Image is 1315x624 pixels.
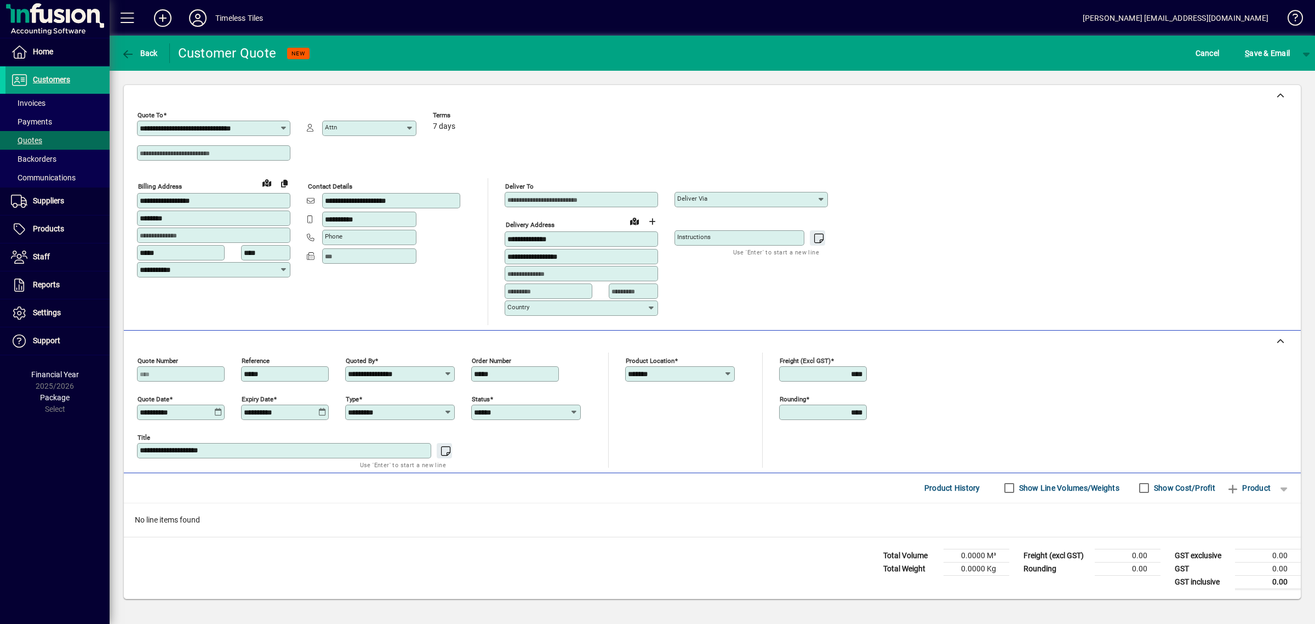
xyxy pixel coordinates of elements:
[1235,549,1301,562] td: 0.00
[1095,549,1160,562] td: 0.00
[33,75,70,84] span: Customers
[360,458,446,471] mat-hint: Use 'Enter' to start a new line
[5,38,110,66] a: Home
[1235,562,1301,575] td: 0.00
[11,99,45,107] span: Invoices
[1152,483,1215,493] label: Show Cost/Profit
[5,327,110,355] a: Support
[242,356,270,364] mat-label: Reference
[5,188,110,215] a: Suppliers
[33,308,61,317] span: Settings
[110,43,170,63] app-page-header-button: Back
[5,112,110,131] a: Payments
[121,49,158,58] span: Back
[1193,43,1222,63] button: Cancel
[1083,9,1268,27] div: [PERSON_NAME] [EMAIL_ADDRESS][DOMAIN_NAME]
[1226,479,1271,497] span: Product
[325,232,342,240] mat-label: Phone
[33,47,53,56] span: Home
[626,356,674,364] mat-label: Product location
[118,43,161,63] button: Back
[33,280,60,289] span: Reports
[1018,562,1095,575] td: Rounding
[5,243,110,271] a: Staff
[346,356,375,364] mat-label: Quoted by
[472,356,511,364] mat-label: Order number
[11,155,56,163] span: Backorders
[505,183,534,190] mat-label: Deliver To
[11,117,52,126] span: Payments
[1169,575,1235,589] td: GST inclusive
[878,562,944,575] td: Total Weight
[33,336,60,345] span: Support
[138,111,163,119] mat-label: Quote To
[1235,575,1301,589] td: 0.00
[626,212,643,230] a: View on map
[1169,549,1235,562] td: GST exclusive
[433,112,499,119] span: Terms
[1239,43,1295,63] button: Save & Email
[5,150,110,168] a: Backorders
[472,395,490,402] mat-label: Status
[5,94,110,112] a: Invoices
[291,50,305,57] span: NEW
[733,246,819,258] mat-hint: Use 'Enter' to start a new line
[433,122,455,131] span: 7 days
[780,395,806,402] mat-label: Rounding
[145,8,180,28] button: Add
[677,195,707,202] mat-label: Deliver via
[124,503,1301,537] div: No line items found
[5,131,110,150] a: Quotes
[1279,2,1301,38] a: Knowledge Base
[5,168,110,187] a: Communications
[11,136,42,145] span: Quotes
[325,123,337,131] mat-label: Attn
[5,271,110,299] a: Reports
[944,562,1009,575] td: 0.0000 Kg
[11,173,76,182] span: Communications
[258,174,276,191] a: View on map
[920,478,985,498] button: Product History
[1196,44,1220,62] span: Cancel
[1018,549,1095,562] td: Freight (excl GST)
[33,252,50,261] span: Staff
[276,174,293,192] button: Copy to Delivery address
[1017,483,1119,493] label: Show Line Volumes/Weights
[346,395,359,402] mat-label: Type
[643,213,661,230] button: Choose address
[180,8,215,28] button: Profile
[178,44,277,62] div: Customer Quote
[944,549,1009,562] td: 0.0000 M³
[507,303,529,311] mat-label: Country
[5,299,110,327] a: Settings
[1095,562,1160,575] td: 0.00
[5,215,110,243] a: Products
[1221,478,1276,498] button: Product
[677,233,711,241] mat-label: Instructions
[138,433,150,441] mat-label: Title
[1169,562,1235,575] td: GST
[215,9,263,27] div: Timeless Tiles
[1245,44,1290,62] span: ave & Email
[40,393,70,402] span: Package
[780,356,831,364] mat-label: Freight (excl GST)
[1245,49,1249,58] span: S
[242,395,273,402] mat-label: Expiry date
[33,224,64,233] span: Products
[924,479,980,497] span: Product History
[138,395,169,402] mat-label: Quote date
[33,196,64,205] span: Suppliers
[31,370,79,379] span: Financial Year
[878,549,944,562] td: Total Volume
[138,356,178,364] mat-label: Quote number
